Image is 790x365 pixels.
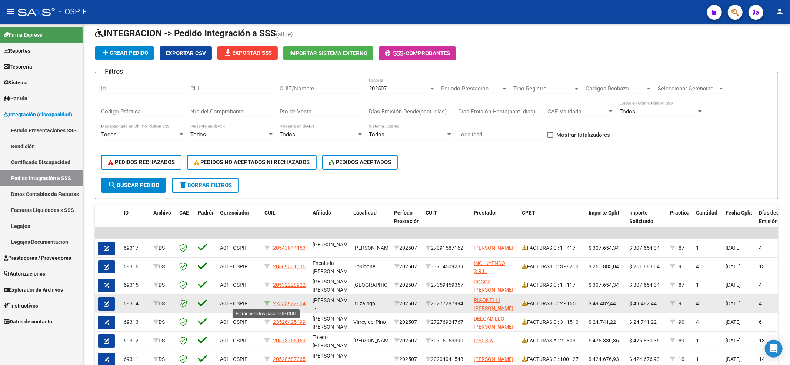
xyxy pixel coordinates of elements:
span: Borrar Filtros [179,182,232,189]
span: 1 [696,338,699,344]
span: [DATE] [726,301,741,306]
span: Tesorería [4,63,32,71]
span: Periodo Prestacion [441,85,501,92]
span: INTEGRACION -> Pedido Integración a SSS [95,28,276,39]
button: PEDIDOS NO ACEPTADOS NI RECHAZADOS [187,155,317,170]
div: FACTURAS C : 1 - 417 [522,244,583,252]
div: 20204041548 [426,355,468,364]
span: 20528587365 [273,356,306,362]
span: Todos [280,131,295,138]
datatable-header-cell: Período Prestación [391,205,423,238]
span: 4 [759,301,762,306]
button: Exportar CSV [160,46,212,60]
span: A01 - OSPIF [220,319,247,325]
div: FACTURAS C : 100 - 27 [522,355,583,364]
span: - [385,50,406,57]
div: FACTURAS C : 1 - 117 [522,281,583,289]
div: DS [153,244,173,252]
div: DS [153,281,173,289]
div: DS [153,355,173,364]
div: FACTURAS C : 3 - 1510 [522,318,583,326]
span: CPBT [522,210,535,216]
span: Boulogne [353,263,375,269]
datatable-header-cell: Practica [667,205,693,238]
span: $ 475.830,36 [629,338,660,344]
datatable-header-cell: CPBT [519,205,586,238]
span: [DATE] [726,356,741,362]
span: [DATE] [726,263,741,269]
button: Buscar Pedido [101,178,166,193]
div: 69316 [124,262,147,271]
span: IZET S.A. [474,338,494,344]
span: 4 [696,319,699,325]
div: 27391587162 [426,244,468,252]
div: 33714509239 [426,262,468,271]
span: $ 261.883,04 [629,263,660,269]
div: 202507 [394,355,420,364]
span: PEDIDOS NO ACEPTADOS NI RECHAZADOS [194,159,310,166]
span: [PERSON_NAME] [PERSON_NAME] , - [313,316,352,339]
datatable-header-cell: Días desde Emisión [756,205,789,238]
div: Open Intercom Messenger [765,340,783,358]
span: CAE [179,210,189,216]
span: Fecha Cpbt [726,210,752,216]
datatable-header-cell: CAE [176,205,195,238]
span: 202507 [369,85,387,92]
span: [PERSON_NAME] [353,245,393,251]
span: 20543844153 [273,245,306,251]
div: 69312 [124,336,147,345]
datatable-header-cell: CUIL [261,205,310,238]
span: Tipo Registro [513,85,573,92]
span: A01 - OSPIF [220,301,247,306]
div: 202507 [394,318,420,326]
span: [GEOGRAPHIC_DATA] [353,282,403,288]
span: ROCCA [PERSON_NAME] [474,279,513,293]
button: PEDIDOS RECHAZADOS [101,155,181,170]
span: [PERSON_NAME] [PERSON_NAME] , - [313,279,352,302]
div: 27359459357 [426,281,468,289]
span: Comprobantes [406,50,450,57]
datatable-header-cell: Importe Solicitado [626,205,667,238]
span: 20569501335 [273,263,306,269]
span: 91 [679,301,684,306]
span: Codigos Rechazo [586,85,646,92]
button: Crear Pedido [95,46,154,60]
span: 20532228922 [273,282,306,288]
div: FACTURAS A : 2 - 803 [522,336,583,345]
span: [PERSON_NAME] [353,338,393,344]
span: Ituzaingo [353,301,375,306]
datatable-header-cell: Archivo [150,205,176,238]
datatable-header-cell: Importe Cpbt. [586,205,626,238]
span: A01 - OSPIF [220,338,247,344]
span: Seleccionar Gerenciador [658,85,718,92]
span: 87 [679,245,684,251]
span: Virrey del Pino [353,319,386,325]
span: $ 307.654,34 [589,282,619,288]
span: Explorador de Archivos [4,286,63,294]
span: Padrón [198,210,215,216]
span: $ 49.482,44 [629,301,657,306]
span: 13 [759,263,765,269]
span: [DATE] [726,282,741,288]
span: Importar Sistema Externo [289,50,367,57]
button: Importar Sistema Externo [283,46,373,60]
span: $ 424.676,93 [629,356,660,362]
span: PEDIDOS RECHAZADOS [108,159,175,166]
datatable-header-cell: ID [121,205,150,238]
span: Exportar SSS [223,50,272,56]
span: Padrón [4,94,27,103]
div: 69313 [124,318,147,326]
span: 1 [696,356,699,362]
div: DS [153,318,173,326]
span: 27553922904 [273,301,306,306]
span: Exportar CSV [166,50,206,57]
datatable-header-cell: Fecha Cpbt [723,205,756,238]
mat-icon: search [108,180,117,189]
span: A01 - OSPIF [220,356,247,362]
div: 202507 [394,281,420,289]
span: $ 49.482,44 [589,301,616,306]
span: Todos [101,131,117,138]
span: Practica [670,210,690,216]
span: Importe Solicitado [629,210,653,224]
datatable-header-cell: Prestador [471,205,519,238]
